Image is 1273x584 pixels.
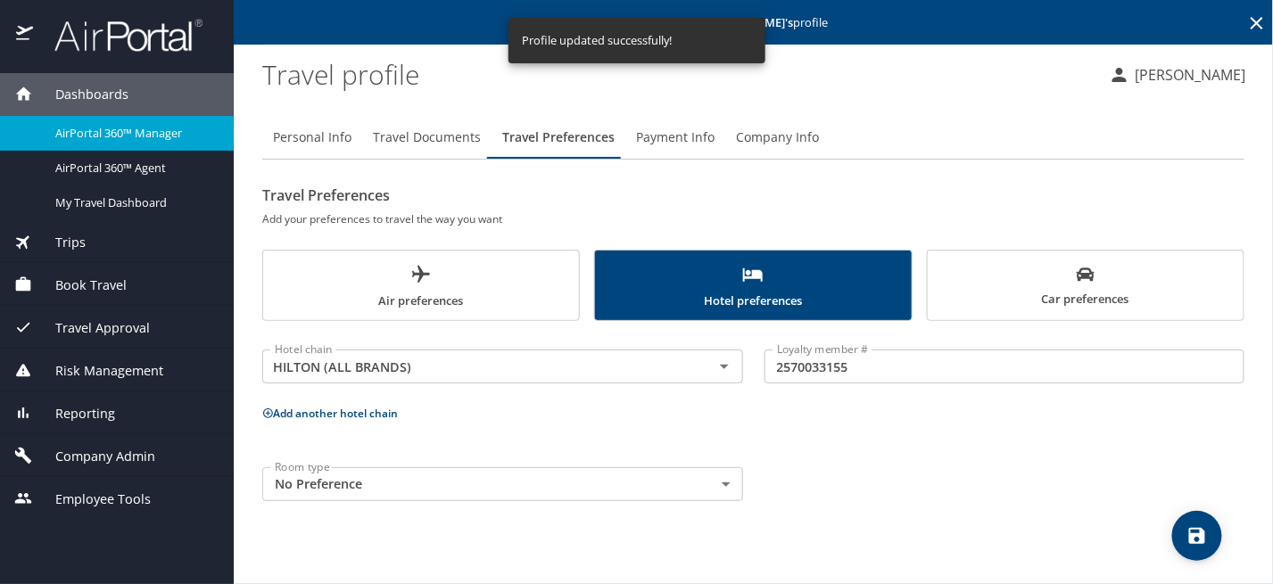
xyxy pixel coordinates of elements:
span: Employee Tools [33,489,151,509]
span: Company Admin [33,447,155,466]
span: Car preferences [938,266,1233,309]
img: airportal-logo.png [35,18,203,53]
p: [PERSON_NAME] [1130,64,1246,86]
span: Travel Approval [33,318,150,338]
span: Trips [33,233,86,252]
span: Travel Documents [373,127,481,149]
button: Add another hotel chain [262,406,398,421]
span: AirPortal 360™ Agent [55,160,212,177]
div: Profile updated successfully! [523,23,673,58]
img: icon-airportal.png [16,18,35,53]
span: Company Info [736,127,819,149]
span: Payment Info [636,127,715,149]
h1: Travel profile [262,46,1095,102]
span: Air preferences [274,264,568,311]
span: AirPortal 360™ Manager [55,125,212,142]
h6: Add your preferences to travel the way you want [262,210,1244,228]
span: Travel Preferences [502,127,615,149]
span: My Travel Dashboard [55,194,212,211]
h2: Travel Preferences [262,181,1244,210]
button: [PERSON_NAME] [1102,59,1253,91]
input: Select a hotel chain [268,355,685,378]
button: Open [712,354,737,379]
div: No Preference [262,467,743,501]
span: Personal Info [273,127,351,149]
p: Editing profile [239,17,1268,29]
div: Profile [262,116,1244,159]
span: Dashboards [33,85,128,104]
span: Risk Management [33,361,163,381]
span: Reporting [33,404,115,424]
span: Hotel preferences [606,264,900,311]
span: Book Travel [33,276,127,295]
div: scrollable force tabs example [262,250,1244,321]
button: save [1172,511,1222,561]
